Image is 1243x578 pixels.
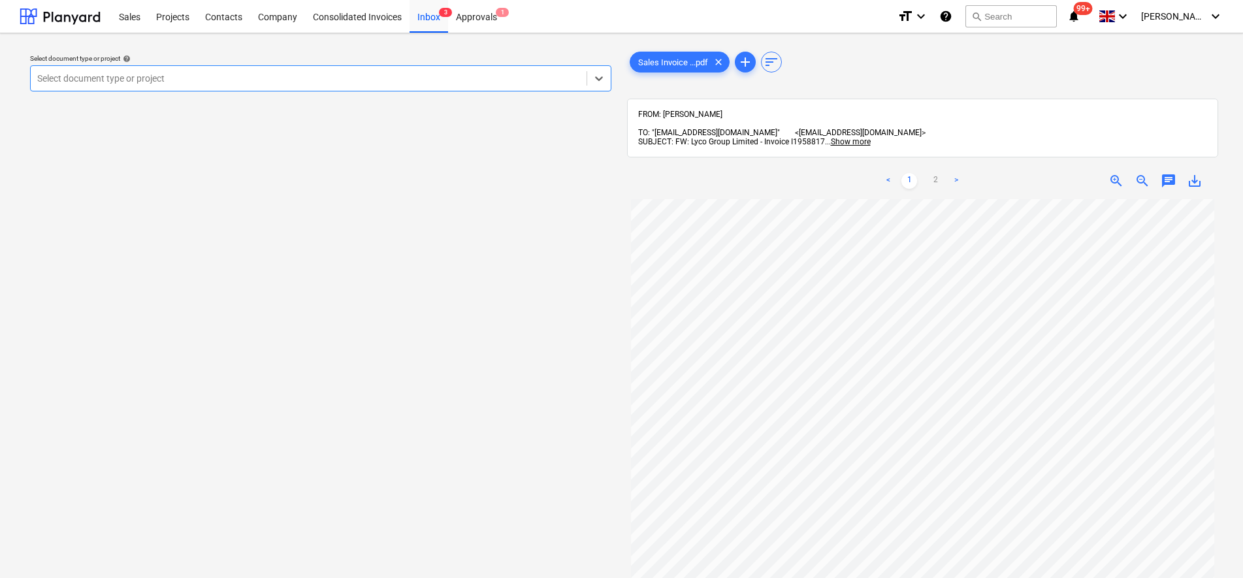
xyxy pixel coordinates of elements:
span: TO: "[EMAIL_ADDRESS][DOMAIN_NAME]" <[EMAIL_ADDRESS][DOMAIN_NAME]> [638,128,926,137]
a: Page 2 [928,173,943,189]
span: FROM: [PERSON_NAME] [638,110,722,119]
a: Page 1 is your current page [901,173,917,189]
span: chat [1161,173,1176,189]
div: Select document type or project [30,54,611,63]
span: zoom_out [1135,173,1150,189]
span: save_alt [1187,173,1203,189]
span: zoom_in [1108,173,1124,189]
a: Previous page [880,173,896,189]
span: sort [764,54,779,70]
span: add [737,54,753,70]
span: SUBJECT: FW: Lyco Group Limited - Invoice I1958817 [638,137,825,146]
span: 3 [439,8,452,17]
span: Show more [831,137,871,146]
span: clear [711,54,726,70]
span: help [120,55,131,63]
span: ... [825,137,871,146]
a: Next page [948,173,964,189]
div: Sales Invoice ...pdf [630,52,730,72]
span: Sales Invoice ...pdf [630,57,716,67]
span: 1 [496,8,509,17]
iframe: Chat Widget [1178,515,1243,578]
